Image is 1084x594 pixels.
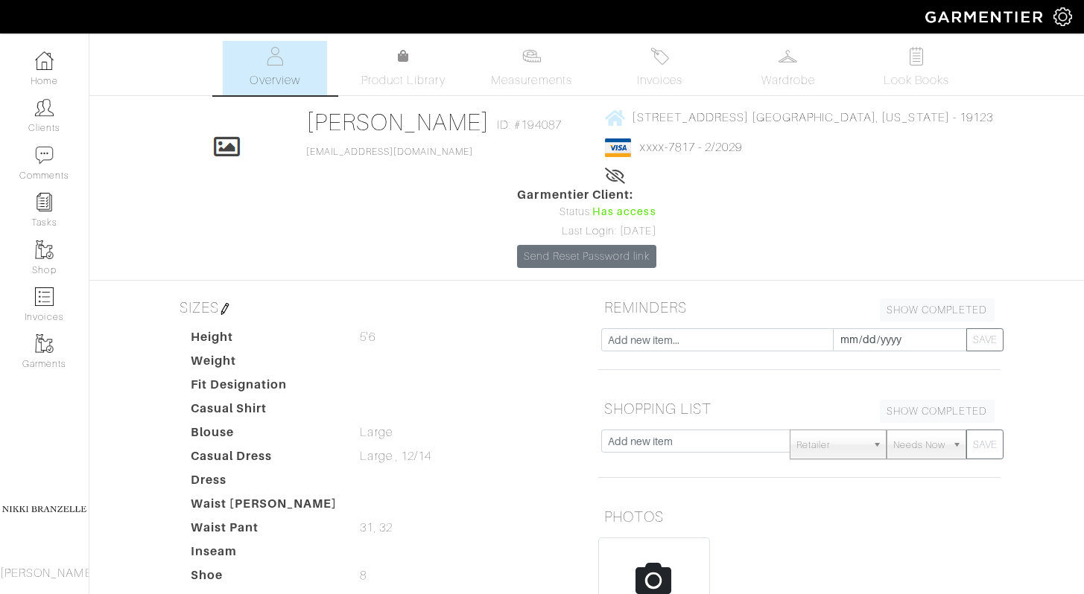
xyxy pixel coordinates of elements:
dt: Casual Dress [180,447,349,471]
span: Large [360,424,392,441]
img: visa-934b35602734be37eb7d5d7e5dbcd2044c359bf20a24dc3361ca3fa54326a8a7.png [605,138,631,157]
span: Needs Now [893,430,945,460]
img: gear-icon-white-bd11855cb880d31180b6d7d6211b90ccbf57a29d726f0c71d8c61bd08dd39cc2.png [1053,7,1072,26]
a: Wardrobe [736,41,840,95]
span: 5'6 [360,328,375,346]
span: Invoices [637,71,682,89]
button: SAVE [966,328,1004,351]
dt: Waist [PERSON_NAME] [180,495,349,519]
button: SAVE [966,429,1004,459]
input: Add new item [601,429,791,453]
dt: Height [180,328,349,352]
a: Send Reset Password link [517,245,656,268]
h5: PHOTOS [598,502,1001,531]
span: Product Library [361,71,446,89]
a: Product Library [351,48,455,89]
span: ID: #194087 [497,116,562,134]
a: xxxx-7817 - 2/2029 [640,141,742,154]
h5: REMINDERS [598,293,1001,322]
img: garments-icon-b7da505a4dc4fd61783c78ac3ca0ef83fa9d6f193b1c9dc38574b1d14d53ca28.png [35,240,54,259]
dt: Dress [180,471,349,495]
dt: Waist Pant [180,519,349,543]
div: Last Login: [DATE] [517,223,656,240]
img: garments-icon-b7da505a4dc4fd61783c78ac3ca0ef83fa9d6f193b1c9dc38574b1d14d53ca28.png [35,334,54,353]
a: [PERSON_NAME] [306,109,490,135]
dt: Casual Shirt [180,400,349,424]
span: Large , 12/14 [360,447,431,465]
dt: Shoe [180,566,349,590]
img: garmentier-logo-header-white-b43fb05a5012e4ada735d5af1a66efaba907eab6374d6393d1fbf88cb4ef424d.png [918,4,1053,30]
span: Wardrobe [761,71,815,89]
span: Has access [592,204,656,220]
span: 31, 32 [360,519,392,537]
a: Overview [223,41,327,95]
img: dashboard-icon-dbcd8f5a0b271acd01030246c82b418ddd0df26cd7fceb0bd07c9910d44c42f6.png [35,51,54,70]
img: clients-icon-6bae9207a08558b7cb47a8932f037763ab4055f8c8b6bfacd5dc20c3e0201464.png [35,98,54,117]
span: Retailer [796,430,866,460]
div: Status: [517,204,656,220]
a: [STREET_ADDRESS] [GEOGRAPHIC_DATA], [US_STATE] - 19123 [605,108,993,127]
span: Measurements [491,71,572,89]
dt: Blouse [180,424,349,447]
img: orders-27d20c2124de7fd6de4e0e44c1d41de31381a507db9b33961299e4e07d508b8c.svg [650,47,669,66]
a: SHOW COMPLETED [880,400,995,423]
a: Measurements [479,41,584,95]
span: [STREET_ADDRESS] [GEOGRAPHIC_DATA], [US_STATE] - 19123 [632,111,993,124]
a: Invoices [608,41,712,95]
a: SHOW COMPLETED [880,298,995,322]
span: Look Books [884,71,950,89]
dt: Inseam [180,543,349,566]
img: orders-icon-0abe47150d42831381b5fb84f609e132dff9fe21cb692f30cb5eec754e2cba89.png [35,287,54,306]
input: Add new item... [601,328,834,351]
img: comment-icon-a0a6a9ef722e966f86d9cbdc48e553b5cf19dbc54f86b18d962a5391bc8f6eb6.png [35,146,54,165]
h5: SIZES [174,293,576,322]
span: Overview [250,71,299,89]
img: pen-cf24a1663064a2ec1b9c1bd2387e9de7a2fa800b781884d57f21acf72779bad2.png [219,303,231,315]
img: measurements-466bbee1fd09ba9460f595b01e5d73f9e2bff037440d3c8f018324cb6cdf7a4a.svg [522,47,541,66]
h5: SHOPPING LIST [598,394,1001,424]
dt: Fit Designation [180,376,349,400]
dt: Weight [180,352,349,376]
span: 8 [360,566,367,584]
a: [EMAIL_ADDRESS][DOMAIN_NAME] [306,147,473,157]
img: wardrobe-487a4870c1b7c33e795ec22d11cfc2ed9d08956e64fb3008fe2437562e282088.svg [779,47,797,66]
a: Look Books [864,41,969,95]
img: todo-9ac3debb85659649dc8f770b8b6100bb5dab4b48dedcbae339e5042a72dfd3cc.svg [907,47,925,66]
span: Garmentier Client: [517,186,656,204]
img: basicinfo-40fd8af6dae0f16599ec9e87c0ef1c0a1fdea2edbe929e3d69a839185d80c458.svg [266,47,285,66]
img: reminder-icon-8004d30b9f0a5d33ae49ab947aed9ed385cf756f9e5892f1edd6e32f2345188e.png [35,193,54,211]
